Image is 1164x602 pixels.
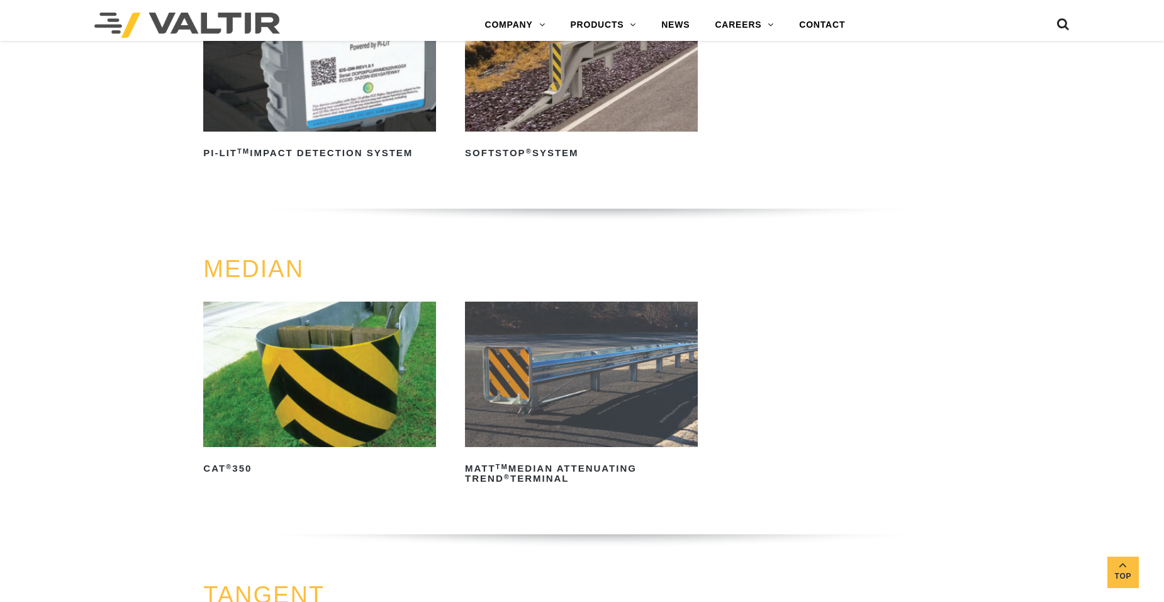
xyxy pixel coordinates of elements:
a: CAREERS [702,13,786,38]
a: CONTACT [786,13,858,38]
a: CAT®350 [203,302,436,479]
sup: ® [526,147,532,155]
a: MATTTMMedian Attenuating TREND®Terminal [465,302,698,489]
span: Top [1107,569,1139,584]
sup: ® [504,473,510,480]
img: Valtir [94,13,280,38]
h2: CAT 350 [203,458,436,479]
a: NEWS [649,13,702,38]
sup: ® [226,463,232,470]
a: Top [1107,557,1139,588]
sup: TM [496,463,508,470]
a: COMPANY [472,13,557,38]
sup: TM [237,147,250,155]
h2: MATT Median Attenuating TREND Terminal [465,458,698,489]
h2: SoftStop System [465,143,698,163]
a: PRODUCTS [557,13,649,38]
a: MEDIAN [203,256,304,282]
h2: PI-LIT Impact Detection System [203,143,436,163]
